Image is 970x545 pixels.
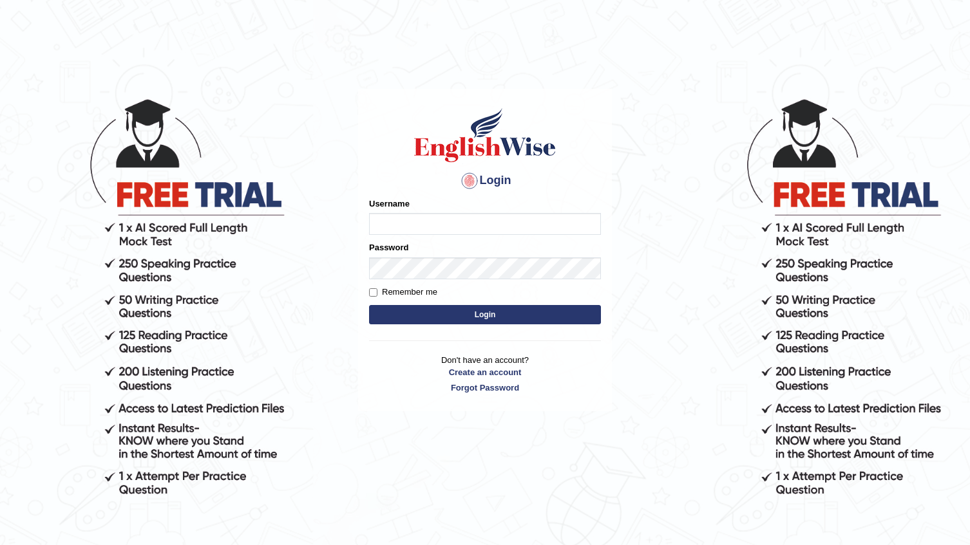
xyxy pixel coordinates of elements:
label: Username [369,198,410,210]
a: Create an account [369,366,601,378]
a: Forgot Password [369,382,601,394]
input: Remember me [369,288,377,297]
img: Logo of English Wise sign in for intelligent practice with AI [412,106,558,164]
label: Password [369,241,408,254]
label: Remember me [369,286,437,299]
button: Login [369,305,601,324]
p: Don't have an account? [369,354,601,394]
h4: Login [369,171,601,191]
